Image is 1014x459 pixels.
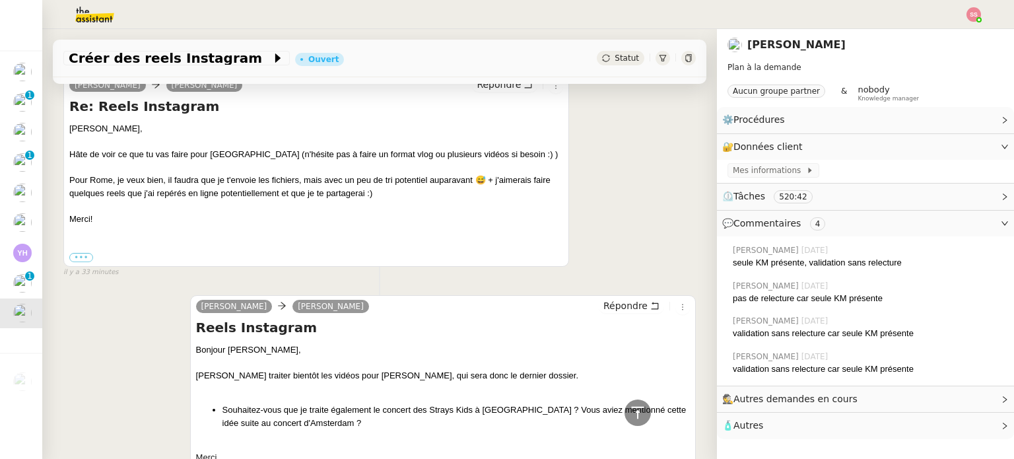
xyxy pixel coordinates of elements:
[25,271,34,281] nz-badge-sup: 1
[722,139,808,155] span: 🔐
[774,190,812,203] nz-tag: 520:42
[603,299,648,312] span: Répondre
[69,213,563,226] div: Merci!
[858,95,919,102] span: Knowledge manager
[733,141,803,152] span: Données client
[733,327,1003,340] div: validation sans relecture car seule KM présente
[717,211,1014,236] div: 💬Commentaires 4
[69,52,271,65] span: Créer des reels Instagram
[222,404,690,429] li: Souhaitez-vous que je traite également le concert des Strays Kids à [GEOGRAPHIC_DATA] ? Vous avie...
[63,267,119,278] span: il y a 33 minutes
[69,148,563,199] div: Hâte de voir ce que tu vas faire pour [GEOGRAPHIC_DATA] (n'hésite pas à faire un format vlog ou p...
[292,300,369,312] a: [PERSON_NAME]
[196,318,690,337] h4: Reels Instagram
[733,256,1003,269] div: seule KM présente, validation sans relecture
[858,85,889,94] span: nobody
[13,93,32,112] img: users%2FSoHiyPZ6lTh48rkksBJmVXB4Fxh1%2Favatar%2F784cdfc3-6442-45b8-8ed3-42f1cc9271a4
[722,112,791,127] span: ⚙️
[841,85,847,102] span: &
[13,372,32,391] img: users%2FSoHiyPZ6lTh48rkksBJmVXB4Fxh1%2Favatar%2F784cdfc3-6442-45b8-8ed3-42f1cc9271a4
[733,244,801,256] span: [PERSON_NAME]
[13,213,32,232] img: users%2FW4OQjB9BRtYK2an7yusO0WsYLsD3%2Favatar%2F28027066-518b-424c-8476-65f2e549ac29
[733,351,801,363] span: [PERSON_NAME]
[966,7,981,22] img: svg
[727,38,742,52] img: users%2FoFdbodQ3TgNoWt9kP3GXAs5oaCq1%2Favatar%2Fprofile-pic.png
[733,363,1003,376] div: validation sans relecture car seule KM présente
[801,244,831,256] span: [DATE]
[27,151,32,162] p: 1
[810,217,826,230] nz-tag: 4
[308,55,339,63] div: Ouvert
[13,63,32,81] img: users%2FCk7ZD5ubFNWivK6gJdIkoi2SB5d2%2Favatar%2F3f84dbb7-4157-4842-a987-fca65a8b7a9a
[733,191,765,201] span: Tâches
[69,79,146,91] a: [PERSON_NAME]
[747,38,846,51] a: [PERSON_NAME]
[722,191,823,201] span: ⏲️
[27,90,32,102] p: 1
[201,302,267,311] span: [PERSON_NAME]
[717,386,1014,412] div: 🕵️Autres demandes en cours
[13,123,32,141] img: users%2FXPWOVq8PDVf5nBVhDcXguS2COHE3%2Favatar%2F3f89dc26-16aa-490f-9632-b2fdcfc735a1
[801,315,831,327] span: [DATE]
[733,315,801,327] span: [PERSON_NAME]
[733,420,763,431] span: Autres
[717,413,1014,439] div: 🧴Autres
[13,153,32,172] img: users%2FSoHiyPZ6lTh48rkksBJmVXB4Fxh1%2Favatar%2F784cdfc3-6442-45b8-8ed3-42f1cc9271a4
[733,114,785,125] span: Procédures
[727,63,801,72] span: Plan à la demande
[615,53,639,63] span: Statut
[13,184,32,202] img: users%2FC9SBsJ0duuaSgpQFj5LgoEX8n0o2%2Favatar%2Fec9d51b8-9413-4189-adfb-7be4d8c96a3c
[801,351,831,363] span: [DATE]
[717,184,1014,209] div: ⏲️Tâches 520:42
[196,343,690,357] div: Bonjour [PERSON_NAME],
[733,394,858,404] span: Autres demandes en cours
[733,164,806,177] span: Mes informations
[722,420,763,431] span: 🧴
[472,77,537,92] button: Répondre
[69,122,563,225] div: [PERSON_NAME],
[717,134,1014,160] div: 🔐Données client
[722,394,863,404] span: 🕵️
[733,280,801,292] span: [PERSON_NAME]
[25,90,34,100] nz-badge-sup: 1
[13,274,32,293] img: users%2FKPVW5uJ7nAf2BaBJPZnFMauzfh73%2Favatar%2FDigitalCollectionThumbnailHandler.jpeg
[25,151,34,160] nz-badge-sup: 1
[69,253,93,262] label: •••
[801,280,831,292] span: [DATE]
[599,299,664,313] button: Répondre
[722,218,830,229] span: 💬
[733,218,801,229] span: Commentaires
[717,107,1014,133] div: ⚙️Procédures
[13,304,32,322] img: users%2FoFdbodQ3TgNoWt9kP3GXAs5oaCq1%2Favatar%2Fprofile-pic.png
[727,85,825,98] nz-tag: Aucun groupe partner
[69,97,563,116] h4: Re: Reels Instagram
[172,81,238,90] span: [PERSON_NAME]
[733,292,1003,305] div: pas de relecture car seule KM présente
[858,85,919,102] app-user-label: Knowledge manager
[477,78,521,91] span: Répondre
[13,244,32,262] img: svg
[196,369,690,382] div: [PERSON_NAME] traiter bientôt les vidéos pour [PERSON_NAME], qui sera donc le dernier dossier.
[27,271,32,283] p: 1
